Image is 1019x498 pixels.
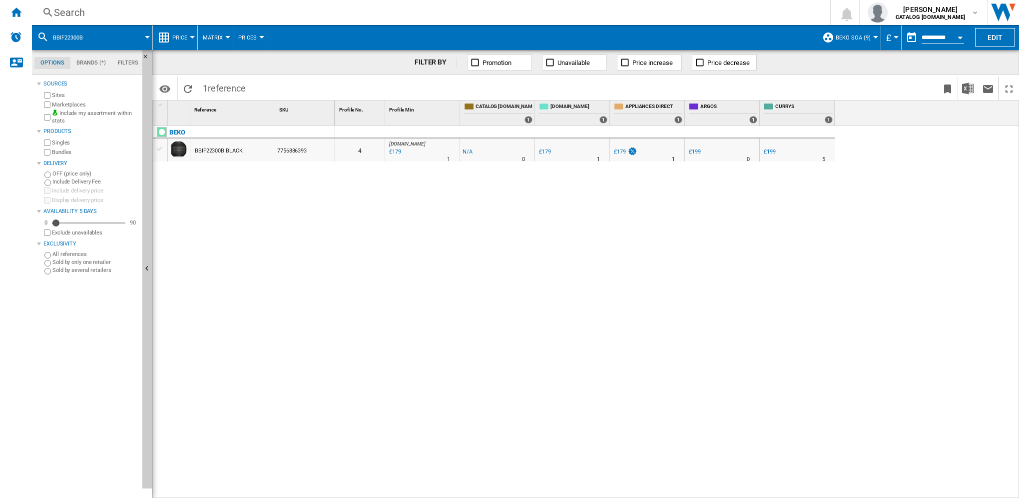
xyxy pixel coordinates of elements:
[886,25,896,50] div: £
[52,139,138,146] label: Singles
[335,138,385,161] div: 4
[337,100,385,116] div: Sort None
[612,100,684,125] div: APPLIANCES DIRECT 1 offers sold by APPLIANCES DIRECT
[44,171,51,178] input: OFF (price only)
[447,154,450,164] div: Delivery Time : 1 day
[172,34,187,41] span: Price
[612,147,637,157] div: £179
[277,100,335,116] div: SKU Sort None
[627,147,637,155] img: promotionV3.png
[192,100,275,116] div: Reference Sort None
[52,229,138,236] label: Exclude unavailables
[44,187,50,194] input: Include delivery price
[674,116,682,123] div: 1 offers sold by APPLIANCES DIRECT
[467,54,532,70] button: Promotion
[155,79,175,97] button: Options
[194,107,216,112] span: Reference
[53,25,93,50] button: BBIF22300B
[389,107,414,112] span: Profile Min
[632,59,673,66] span: Price increase
[836,25,876,50] button: BEKO SOA (9)
[277,100,335,116] div: Sort None
[112,57,144,69] md-tab-item: Filters
[978,76,998,100] button: Send this report by email
[902,27,922,47] button: md-calendar
[463,147,473,157] div: N/A
[158,25,192,50] div: Price
[52,258,138,266] label: Sold by only one retailer
[749,116,757,123] div: 1 offers sold by ARGOS
[762,147,776,157] div: £199
[339,107,363,112] span: Profile No.
[44,111,50,123] input: Include my assortment within stats
[415,57,457,67] div: FILTER BY
[44,92,50,98] input: Sites
[279,107,289,112] span: SKU
[42,219,50,226] div: 0
[44,197,50,203] input: Display delivery price
[886,32,891,43] span: £
[178,76,198,100] button: Reload
[127,219,138,226] div: 90
[275,138,335,161] div: 7756886393
[764,148,776,155] div: £199
[52,178,138,185] label: Include Delivery Fee
[881,25,902,50] md-menu: Currency
[203,25,228,50] button: Matrix
[557,59,590,66] span: Unavailable
[836,34,871,41] span: BEKO SOA (9)
[44,139,50,146] input: Singles
[689,148,701,155] div: £199
[822,25,876,50] div: BEKO SOA (9)
[52,196,138,204] label: Display delivery price
[700,103,757,111] span: ARGOS
[142,50,154,68] button: Hide
[672,154,675,164] div: Delivery Time : 1 day
[522,154,525,164] div: Delivery Time : 0 day
[44,179,51,186] input: Include Delivery Fee
[825,116,833,123] div: 1 offers sold by CURRYS
[52,250,138,258] label: All references
[692,54,757,70] button: Price decrease
[43,159,138,167] div: Delivery
[43,80,138,88] div: Sources
[44,268,51,274] input: Sold by several retailers
[208,83,246,93] span: reference
[43,127,138,135] div: Products
[52,91,138,99] label: Sites
[238,25,262,50] button: Prices
[70,57,112,69] md-tab-item: Brands (*)
[822,154,825,164] div: Delivery Time : 5 days
[52,266,138,274] label: Sold by several retailers
[170,100,190,116] div: Sort None
[195,139,242,162] div: BBIF22300B BLACK
[775,103,833,111] span: CURRYS
[44,229,50,236] input: Display delivery price
[44,149,50,155] input: Bundles
[43,207,138,215] div: Availability 5 Days
[34,57,70,69] md-tab-item: Options
[43,240,138,248] div: Exclusivity
[868,2,888,22] img: profile.jpg
[597,154,600,164] div: Delivery Time : 1 day
[975,28,1015,46] button: Edit
[389,141,426,146] span: [DOMAIN_NAME]
[524,116,532,123] div: 1 offers sold by CATALOG BEKO.UK
[52,101,138,108] label: Marketplaces
[537,100,609,125] div: [DOMAIN_NAME] 1 offers sold by AO.COM
[387,100,460,116] div: Profile Min Sort None
[896,4,965,14] span: [PERSON_NAME]
[707,59,750,66] span: Price decrease
[54,5,804,19] div: Search
[687,147,701,157] div: £199
[614,148,626,155] div: £179
[462,100,534,125] div: CATALOG [DOMAIN_NAME] 1 offers sold by CATALOG BEKO.UK
[537,147,551,157] div: £179
[52,148,138,156] label: Bundles
[44,252,51,258] input: All references
[938,76,958,100] button: Bookmark this report
[10,31,22,43] img: alerts-logo.svg
[198,76,251,97] span: 1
